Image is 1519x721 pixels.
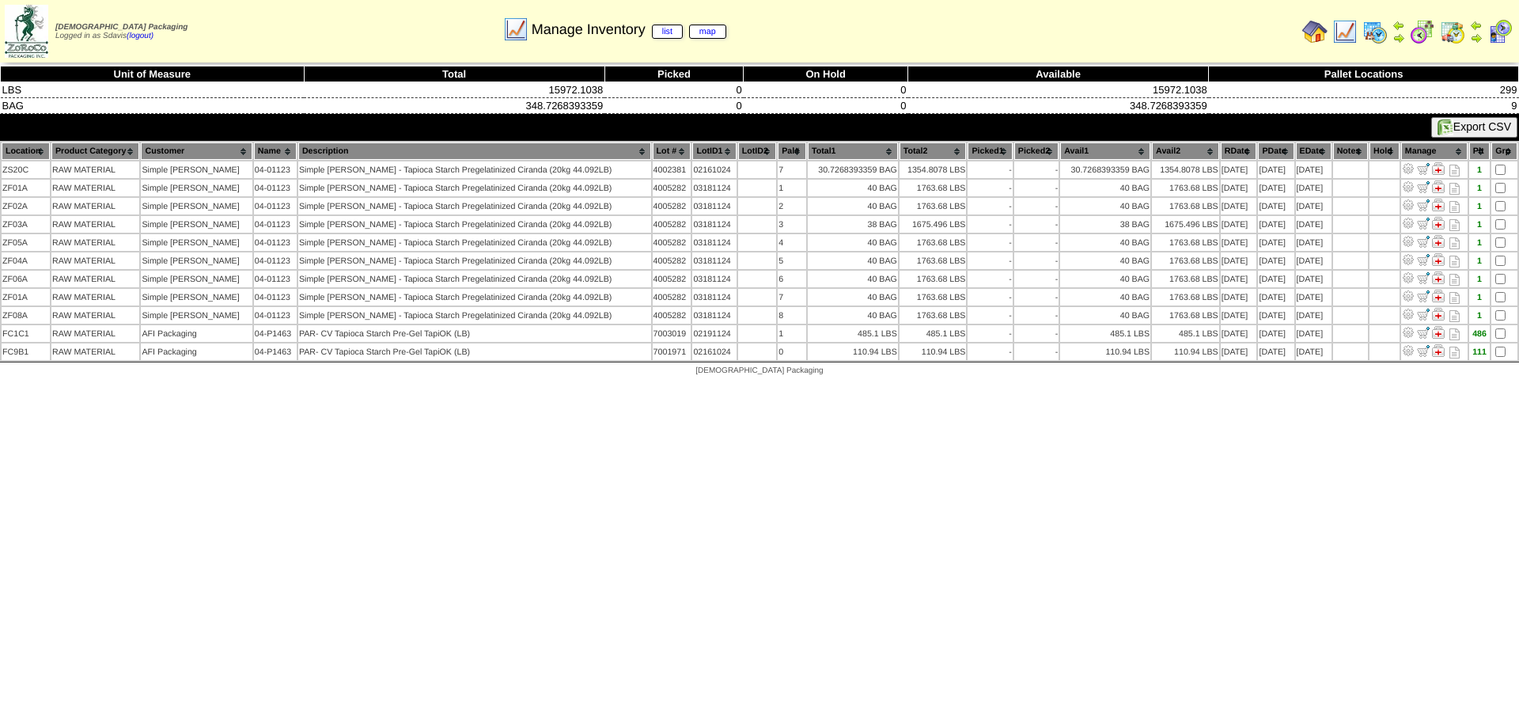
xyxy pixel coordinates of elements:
[254,307,297,324] td: 04-01123
[1258,142,1294,160] th: PDate
[1060,216,1150,233] td: 38 BAG
[1221,161,1257,178] td: [DATE]
[1152,180,1219,196] td: 1763.68 LBS
[1221,198,1257,214] td: [DATE]
[808,161,898,178] td: 30.7268393359 BAG
[1402,162,1415,175] img: Adjust
[254,180,297,196] td: 04-01123
[1060,271,1150,287] td: 40 BAG
[1296,289,1331,305] td: [DATE]
[298,307,651,324] td: Simple [PERSON_NAME] - Tapioca Starch Pregelatinized Ciranda (20kg 44.092LB)
[1258,234,1294,251] td: [DATE]
[2,271,50,287] td: ZF06A
[1432,308,1445,321] img: Manage Hold
[1402,253,1415,266] img: Adjust
[254,198,297,214] td: 04-01123
[808,307,898,324] td: 40 BAG
[127,32,153,40] a: (logout)
[1060,325,1150,342] td: 485.1 LBS
[1060,343,1150,360] td: 110.94 LBS
[738,142,776,160] th: LotID2
[1470,238,1489,248] div: 1
[1296,216,1331,233] td: [DATE]
[254,252,297,269] td: 04-01123
[1417,290,1430,302] img: Move
[1014,216,1059,233] td: -
[692,198,736,214] td: 03181124
[692,142,736,160] th: LotID1
[692,180,736,196] td: 03181124
[1402,290,1415,302] img: Adjust
[778,234,806,251] td: 4
[692,161,736,178] td: 02161024
[968,198,1012,214] td: -
[55,23,188,32] span: [DEMOGRAPHIC_DATA] Packaging
[653,271,691,287] td: 4005282
[141,325,252,342] td: AFI Packaging
[1410,19,1435,44] img: calendarblend.gif
[1417,217,1430,230] img: Move
[141,271,252,287] td: Simple [PERSON_NAME]
[1221,343,1257,360] td: [DATE]
[692,289,736,305] td: 03181124
[1296,198,1331,214] td: [DATE]
[1060,289,1150,305] td: 40 BAG
[1449,183,1460,195] i: Note
[1491,142,1517,160] th: Grp
[1470,256,1489,266] div: 1
[1402,308,1415,321] img: Adjust
[900,161,967,178] td: 1354.8078 LBS
[1152,161,1219,178] td: 1354.8078 LBS
[1014,142,1059,160] th: Picked2
[692,252,736,269] td: 03181124
[604,82,744,98] td: 0
[1449,274,1460,286] i: Note
[653,252,691,269] td: 4005282
[653,307,691,324] td: 4005282
[532,21,726,38] span: Manage Inventory
[51,252,139,269] td: RAW MATERIAL
[968,142,1012,160] th: Picked1
[1296,161,1331,178] td: [DATE]
[778,325,806,342] td: 1
[2,198,50,214] td: ZF02A
[1221,234,1257,251] td: [DATE]
[778,271,806,287] td: 6
[2,343,50,360] td: FC9B1
[141,343,252,360] td: AFI Packaging
[1432,162,1445,175] img: Manage Hold
[653,180,691,196] td: 4005282
[51,198,139,214] td: RAW MATERIAL
[1432,344,1445,357] img: Manage Hold
[2,289,50,305] td: ZF01A
[1296,307,1331,324] td: [DATE]
[1449,328,1460,340] i: Note
[1432,217,1445,230] img: Manage Hold
[1402,271,1415,284] img: Adjust
[1258,180,1294,196] td: [DATE]
[2,307,50,324] td: ZF08A
[900,216,967,233] td: 1675.496 LBS
[604,98,744,114] td: 0
[2,161,50,178] td: ZS20C
[1152,289,1219,305] td: 1763.68 LBS
[808,289,898,305] td: 40 BAG
[1221,142,1257,160] th: RDate
[1060,307,1150,324] td: 40 BAG
[1470,202,1489,211] div: 1
[1152,325,1219,342] td: 485.1 LBS
[1432,199,1445,211] img: Manage Hold
[1417,199,1430,211] img: Move
[51,180,139,196] td: RAW MATERIAL
[254,142,297,160] th: Name
[1014,307,1059,324] td: -
[1152,307,1219,324] td: 1763.68 LBS
[908,98,1209,114] td: 348.7268393359
[744,82,908,98] td: 0
[141,216,252,233] td: Simple [PERSON_NAME]
[653,142,691,160] th: Lot #
[298,198,651,214] td: Simple [PERSON_NAME] - Tapioca Starch Pregelatinized Ciranda (20kg 44.092LB)
[1296,142,1331,160] th: EDate
[808,271,898,287] td: 40 BAG
[304,98,604,114] td: 348.7268393359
